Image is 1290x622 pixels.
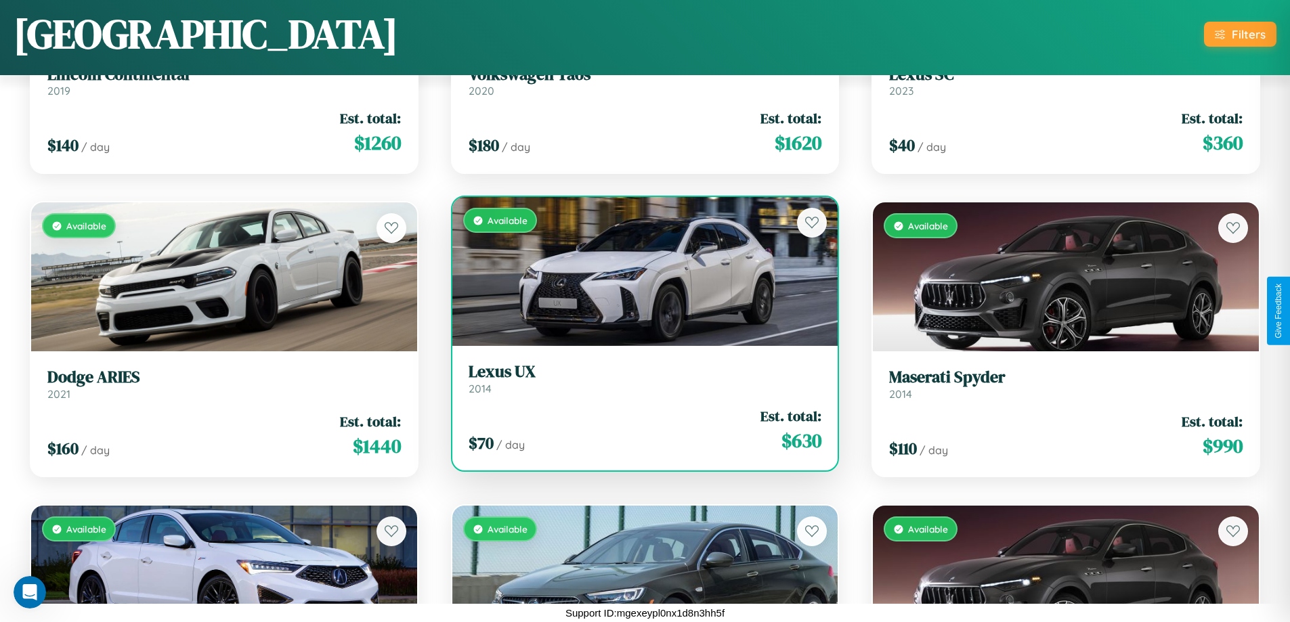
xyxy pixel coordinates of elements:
[469,134,499,156] span: $ 180
[908,220,948,231] span: Available
[14,576,46,608] iframe: Intercom live chat
[889,134,915,156] span: $ 40
[353,432,401,460] span: $ 1440
[781,427,821,454] span: $ 630
[354,129,401,156] span: $ 1260
[47,368,401,401] a: Dodge ARIES2021
[920,443,948,457] span: / day
[502,140,530,154] span: / day
[1203,432,1243,460] span: $ 990
[760,108,821,128] span: Est. total:
[1182,412,1243,431] span: Est. total:
[14,6,398,62] h1: [GEOGRAPHIC_DATA]
[469,382,492,395] span: 2014
[775,129,821,156] span: $ 1620
[47,387,70,401] span: 2021
[47,134,79,156] span: $ 140
[565,604,725,622] p: Support ID: mgexeypl0nx1d8n3hh5f
[889,387,912,401] span: 2014
[918,140,946,154] span: / day
[488,215,528,226] span: Available
[488,523,528,535] span: Available
[469,432,494,454] span: $ 70
[1274,284,1283,338] div: Give Feedback
[889,84,913,97] span: 2023
[47,65,401,98] a: Lincoln Continental2019
[81,443,110,457] span: / day
[469,84,494,97] span: 2020
[908,523,948,535] span: Available
[889,437,917,460] span: $ 110
[889,65,1243,98] a: Lexus SC2023
[47,437,79,460] span: $ 160
[469,65,822,98] a: Volkswagen Taos2020
[81,140,110,154] span: / day
[340,412,401,431] span: Est. total:
[340,108,401,128] span: Est. total:
[889,368,1243,387] h3: Maserati Spyder
[1232,27,1266,41] div: Filters
[66,523,106,535] span: Available
[66,220,106,231] span: Available
[469,362,822,382] h3: Lexus UX
[1204,22,1276,47] button: Filters
[47,368,401,387] h3: Dodge ARIES
[889,368,1243,401] a: Maserati Spyder2014
[1203,129,1243,156] span: $ 360
[496,438,525,451] span: / day
[760,406,821,426] span: Est. total:
[469,362,822,395] a: Lexus UX2014
[1182,108,1243,128] span: Est. total:
[47,84,70,97] span: 2019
